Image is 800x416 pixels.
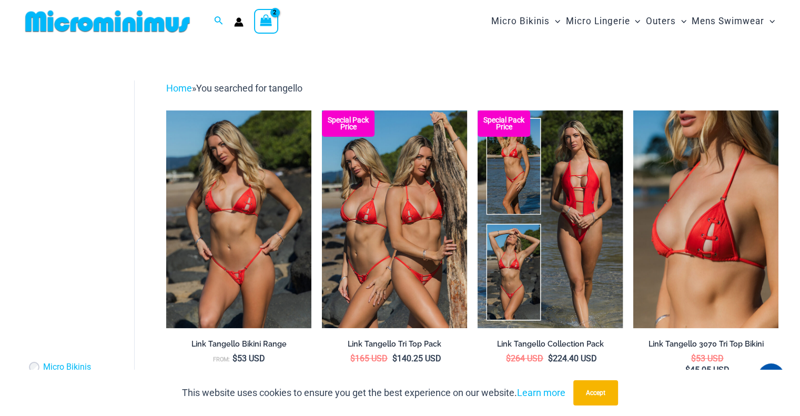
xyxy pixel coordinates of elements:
[633,339,778,353] a: Link Tangello 3070 Tri Top Bikini
[689,5,777,37] a: Mens SwimwearMenu ToggleMenu Toggle
[350,353,355,363] span: $
[322,110,467,328] img: Bikini Pack
[506,353,511,363] span: $
[692,8,764,35] span: Mens Swimwear
[487,4,779,39] nav: Site Navigation
[550,8,560,35] span: Menu Toggle
[565,8,630,35] span: Micro Lingerie
[214,15,224,28] a: Search icon link
[633,339,778,349] h2: Link Tangello 3070 Tri Top Bikini
[196,83,302,94] span: You searched for tangello
[630,8,640,35] span: Menu Toggle
[26,72,121,282] iframe: TrustedSite Certified
[43,362,91,373] a: Micro Bikinis
[643,5,689,37] a: OutersMenu ToggleMenu Toggle
[573,380,618,405] button: Accept
[322,339,467,353] a: Link Tangello Tri Top Pack
[548,353,597,363] bdi: 224.40 USD
[563,5,643,37] a: Micro LingerieMenu ToggleMenu Toggle
[633,110,778,328] a: Link Tangello 3070 Tri Top 01Link Tangello 3070 Tri Top 01Link Tangello 3070 Tri Top 01
[166,110,311,328] a: Link Tangello 3070 Tri Top 4580 Micro 01Link Tangello 8650 One Piece Monokini 12Link Tangello 865...
[166,83,192,94] a: Home
[322,110,467,328] a: Bikini Pack Bikini Pack BBikini Pack B
[764,8,775,35] span: Menu Toggle
[166,339,311,353] a: Link Tangello Bikini Range
[517,387,565,398] a: Learn more
[182,385,565,401] p: This website uses cookies to ensure you get the best experience on our website.
[691,353,724,363] bdi: 53 USD
[646,8,676,35] span: Outers
[548,353,553,363] span: $
[478,117,530,130] b: Special Pack Price
[685,365,730,375] bdi: 45.05 USD
[478,339,623,353] a: Link Tangello Collection Pack
[691,353,696,363] span: $
[166,83,302,94] span: »
[213,356,230,363] span: From:
[322,339,467,349] h2: Link Tangello Tri Top Pack
[685,365,690,375] span: $
[234,17,244,27] a: Account icon link
[478,339,623,349] h2: Link Tangello Collection Pack
[633,110,778,328] img: Link Tangello 3070 Tri Top 01
[392,353,397,363] span: $
[478,110,623,328] img: Collection Pack
[350,353,388,363] bdi: 165 USD
[232,353,237,363] span: $
[489,5,563,37] a: Micro BikinisMenu ToggleMenu Toggle
[232,353,265,363] bdi: 53 USD
[254,9,278,33] a: View Shopping Cart, 2 items
[506,353,543,363] bdi: 264 USD
[478,110,623,328] a: Collection Pack Collection Pack BCollection Pack B
[166,110,311,328] img: Link Tangello 3070 Tri Top 4580 Micro 01
[676,8,686,35] span: Menu Toggle
[322,117,374,130] b: Special Pack Price
[491,8,550,35] span: Micro Bikinis
[21,9,194,33] img: MM SHOP LOGO FLAT
[392,353,441,363] bdi: 140.25 USD
[166,339,311,349] h2: Link Tangello Bikini Range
